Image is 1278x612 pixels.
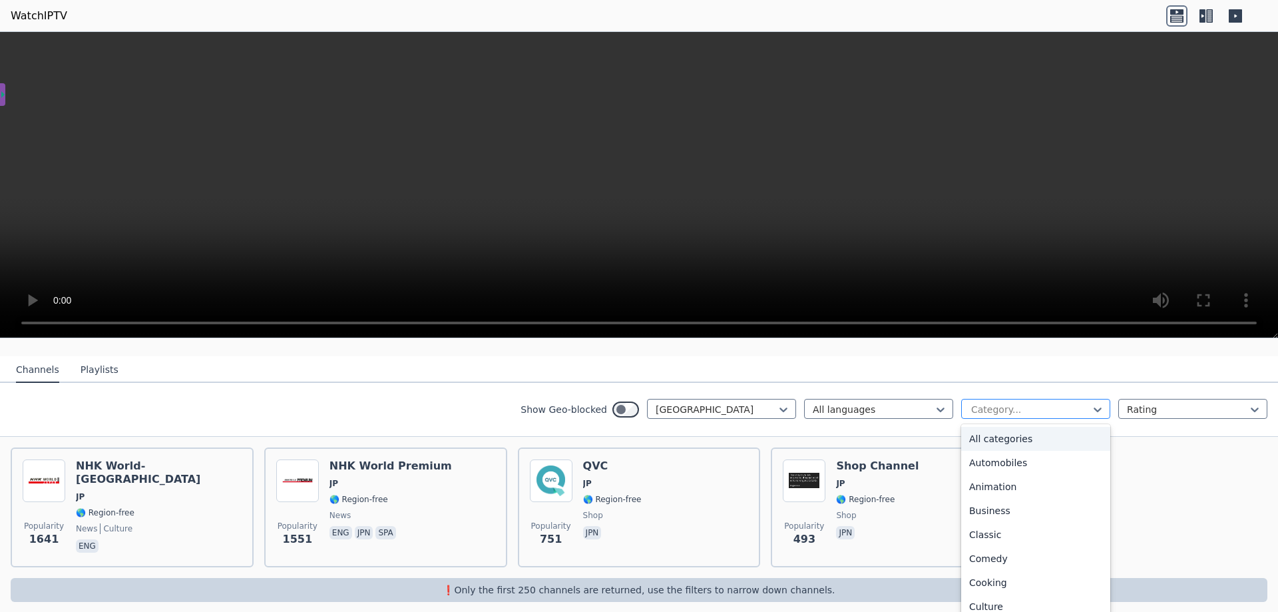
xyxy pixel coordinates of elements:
span: Popularity [531,521,571,531]
span: 1641 [29,531,59,547]
button: Playlists [81,358,118,383]
img: Shop Channel [783,459,825,502]
span: 🌎 Region-free [836,494,895,505]
p: spa [375,526,395,539]
div: Cooking [961,571,1110,595]
img: QVC [530,459,572,502]
div: Animation [961,475,1110,499]
span: culture [100,523,132,534]
span: 751 [540,531,562,547]
span: JP [583,478,592,489]
h6: Shop Channel [836,459,919,473]
span: JP [76,491,85,502]
span: 1551 [283,531,313,547]
a: WatchIPTV [11,8,67,24]
label: Show Geo-blocked [521,403,607,416]
button: Channels [16,358,59,383]
h6: NHK World Premium [329,459,452,473]
span: Popularity [24,521,64,531]
p: eng [76,539,99,553]
div: Comedy [961,547,1110,571]
p: jpn [836,526,855,539]
span: 493 [793,531,815,547]
span: news [76,523,97,534]
div: Automobiles [961,451,1110,475]
div: Classic [961,523,1110,547]
img: NHK World-Japan [23,459,65,502]
span: JP [329,478,338,489]
h6: NHK World-[GEOGRAPHIC_DATA] [76,459,242,486]
span: shop [583,510,603,521]
span: news [329,510,351,521]
span: shop [836,510,856,521]
span: 🌎 Region-free [329,494,388,505]
span: 🌎 Region-free [583,494,642,505]
span: Popularity [784,521,824,531]
span: Popularity [278,521,318,531]
p: jpn [355,526,373,539]
span: 🌎 Region-free [76,507,134,518]
span: JP [836,478,845,489]
div: Business [961,499,1110,523]
img: NHK World Premium [276,459,319,502]
p: jpn [583,526,602,539]
h6: QVC [583,459,642,473]
div: All categories [961,427,1110,451]
p: eng [329,526,352,539]
p: ❗️Only the first 250 channels are returned, use the filters to narrow down channels. [16,583,1262,597]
